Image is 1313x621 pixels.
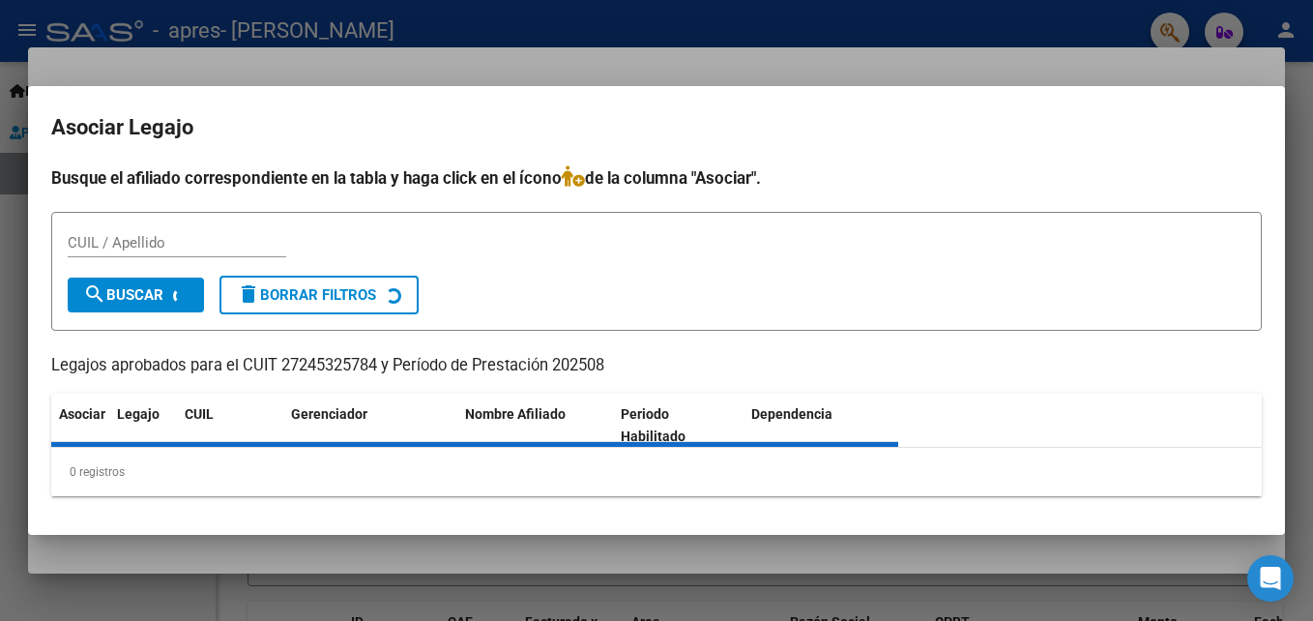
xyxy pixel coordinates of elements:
[51,354,1262,378] p: Legajos aprobados para el CUIT 27245325784 y Período de Prestación 202508
[283,394,457,458] datatable-header-cell: Gerenciador
[291,406,367,422] span: Gerenciador
[177,394,283,458] datatable-header-cell: CUIL
[219,276,419,314] button: Borrar Filtros
[185,406,214,422] span: CUIL
[751,406,832,422] span: Dependencia
[465,406,566,422] span: Nombre Afiliado
[51,394,109,458] datatable-header-cell: Asociar
[109,394,177,458] datatable-header-cell: Legajo
[59,406,105,422] span: Asociar
[68,278,204,312] button: Buscar
[117,406,160,422] span: Legajo
[83,282,106,306] mat-icon: search
[237,282,260,306] mat-icon: delete
[457,394,613,458] datatable-header-cell: Nombre Afiliado
[621,406,686,444] span: Periodo Habilitado
[51,165,1262,191] h4: Busque el afiliado correspondiente en la tabla y haga click en el ícono de la columna "Asociar".
[83,286,163,304] span: Buscar
[613,394,744,458] datatable-header-cell: Periodo Habilitado
[51,448,1262,496] div: 0 registros
[51,109,1262,146] h2: Asociar Legajo
[1247,555,1294,602] div: Open Intercom Messenger
[744,394,899,458] datatable-header-cell: Dependencia
[237,286,376,304] span: Borrar Filtros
